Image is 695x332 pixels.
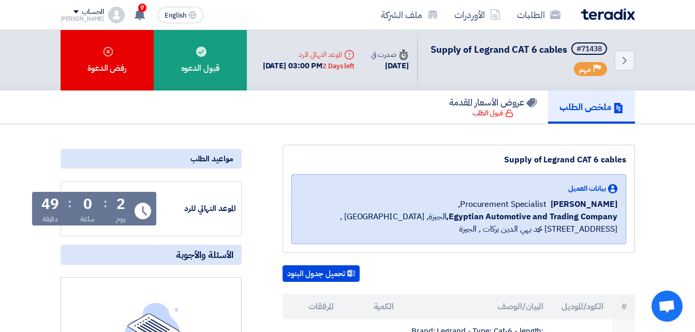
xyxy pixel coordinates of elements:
div: [DATE] [371,60,408,72]
div: ساعة [80,214,95,224]
div: دقيقة [42,214,58,224]
th: # [612,294,635,319]
div: قبول الطلب [472,108,513,118]
div: صدرت في [371,49,408,60]
div: يوم [116,214,126,224]
button: English [158,7,203,23]
a: الأوردرات [446,3,509,27]
span: Supply of Legrand CAT 6 cables [431,42,567,56]
th: البيان/الوصف [402,294,552,319]
div: 2 Days left [322,61,354,71]
a: ملف الشركة [373,3,446,27]
div: Supply of Legrand CAT 6 cables [291,154,626,166]
div: الموعد النهائي للرد [263,49,354,60]
div: الحساب [82,8,104,17]
span: الأسئلة والأجوبة [176,249,233,261]
span: English [165,12,186,19]
span: 9 [138,4,146,12]
div: : [68,194,71,213]
button: تحميل جدول البنود [283,265,360,282]
div: الموعد النهائي للرد [158,203,236,215]
div: [PERSON_NAME] [61,16,105,22]
img: Teradix logo [581,8,635,20]
h5: عروض الأسعار المقدمة [449,96,537,108]
div: 2 [116,197,125,212]
img: profile_test.png [108,7,125,23]
div: #71438 [576,46,602,53]
div: مواعيد الطلب [61,149,242,169]
span: Procurement Specialist, [458,198,546,210]
a: ملخص الطلب [548,90,635,124]
div: 49 [41,197,59,212]
th: المرفقات [283,294,343,319]
th: الكود/الموديل [552,294,612,319]
h5: Supply of Legrand CAT 6 cables [431,42,609,57]
div: رفض الدعوة [61,30,154,90]
span: الجيزة, [GEOGRAPHIC_DATA] ,[STREET_ADDRESS] محمد بهي الدين بركات , الجيزة [300,210,617,235]
div: 0 [83,197,92,212]
div: : [103,194,107,213]
th: الكمية [342,294,402,319]
div: [DATE] 03:00 PM [263,60,354,72]
span: بيانات العميل [568,183,606,194]
a: الطلبات [509,3,569,27]
h5: ملخص الطلب [559,101,624,113]
b: Egyptian Automotive and Trading Company, [446,210,617,223]
span: مهم [579,65,591,74]
a: عروض الأسعار المقدمة قبول الطلب [438,90,548,124]
span: [PERSON_NAME] [551,198,617,210]
div: قبول الدعوه [154,30,247,90]
div: Open chat [652,291,683,322]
